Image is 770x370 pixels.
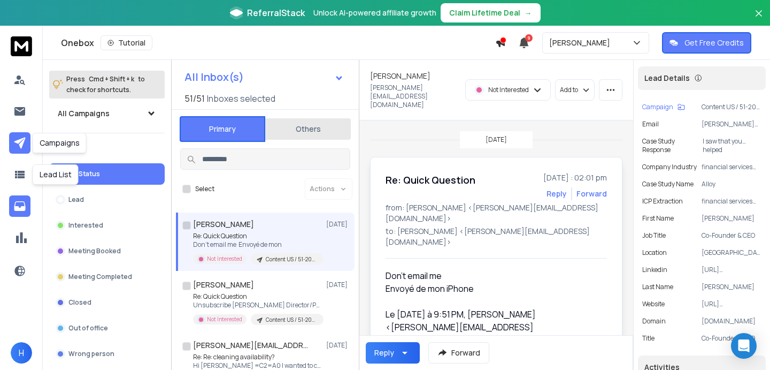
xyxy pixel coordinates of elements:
[702,248,761,257] p: [GEOGRAPHIC_DATA], [US_STATE], [GEOGRAPHIC_DATA]
[366,342,420,364] button: Reply
[702,197,761,206] p: financial services companies
[49,189,165,210] button: Lead
[11,342,32,364] button: H
[49,318,165,339] button: Out of office
[642,334,654,343] p: title
[68,195,84,204] p: Lead
[326,341,350,350] p: [DATE]
[33,133,87,153] div: Campaigns
[370,71,430,81] h1: [PERSON_NAME]
[642,300,665,308] p: website
[702,120,761,129] p: [PERSON_NAME][EMAIL_ADDRESS][DOMAIN_NAME]
[702,334,761,343] p: Co-Founder & CEO
[207,255,242,263] p: Not Interested
[543,172,607,183] p: [DATE] : 02:01 pm
[68,324,108,333] p: Out of office
[702,163,761,171] p: financial services companies
[642,231,666,240] p: Job Title
[642,283,673,291] p: Last Name
[642,180,694,188] p: Case Study Name
[184,72,244,82] h1: All Inbox(s)
[87,73,136,85] span: Cmd + Shift + k
[101,35,152,50] button: Tutorial
[486,135,507,144] p: [DATE]
[752,6,766,32] button: Close banner
[702,300,761,308] p: [URL][DOMAIN_NAME]
[702,103,761,111] p: Content US / 51-200 & 11-50 - [PERSON_NAME]
[193,292,321,301] p: Re: Quick Question
[386,202,607,224] p: from: [PERSON_NAME] <[PERSON_NAME][EMAIL_ADDRESS][DOMAIN_NAME]>
[731,333,757,359] div: Open Intercom Messenger
[193,232,321,240] p: Re: Quick Question
[642,266,667,274] p: linkedin
[247,6,305,19] span: ReferralStack
[266,316,317,324] p: Content US / 51-200 & 11-50 - [PERSON_NAME]
[642,214,674,223] p: First Name
[642,103,685,111] button: Campaign
[386,172,475,187] h1: Re: Quick Question
[193,361,321,370] p: Hi [PERSON_NAME] =C2=A0 I wanted to check
[441,3,541,22] button: Claim Lifetime Deal→
[546,188,567,199] button: Reply
[642,248,667,257] p: location
[642,197,683,206] p: ICP Extraction
[386,282,598,295] div: Envoyé de mon iPhone
[662,32,751,54] button: Get Free Credits
[525,34,533,42] span: 9
[49,266,165,288] button: Meeting Completed
[525,7,532,18] span: →
[576,188,607,199] div: Forward
[195,185,214,193] label: Select
[642,317,666,326] p: domain
[207,315,242,323] p: Not Interested
[193,240,321,249] p: Don’t email me Envoyé de mon
[702,214,761,223] p: [PERSON_NAME]
[193,280,254,290] h1: [PERSON_NAME]
[33,164,79,185] div: Lead List
[193,340,311,351] h1: [PERSON_NAME][EMAIL_ADDRESS][DOMAIN_NAME]
[702,266,761,274] p: [URL][DOMAIN_NAME]
[326,281,350,289] p: [DATE]
[266,255,317,263] p: Content US / 51-200 & 11-50 - [PERSON_NAME]
[68,298,91,307] p: Closed
[265,117,351,141] button: Others
[644,73,690,84] p: Lead Details
[549,37,614,48] p: [PERSON_NAME]
[702,317,761,326] p: [DOMAIN_NAME]
[207,92,275,105] h3: Inboxes selected
[68,350,114,358] p: Wrong person
[193,219,254,230] h1: [PERSON_NAME]
[642,103,673,111] p: Campaign
[702,231,761,240] p: Co-Founder & CEO
[326,220,350,229] p: [DATE]
[560,86,578,94] p: Add to
[374,348,394,358] div: Reply
[193,353,321,361] p: Re: Re: cleaning availability?
[642,120,659,129] p: Email
[49,343,165,365] button: Wrong person
[370,84,459,109] p: [PERSON_NAME][EMAIL_ADDRESS][DOMAIN_NAME]
[61,35,495,50] div: Onebox
[49,103,165,124] button: All Campaigns
[313,7,436,18] p: Unlock AI-powered affiliate growth
[68,273,132,281] p: Meeting Completed
[70,170,100,178] p: All Status
[642,163,697,171] p: Company Industry
[193,301,321,309] p: Unsubscribe [PERSON_NAME] Director/Producer [PERSON_NAME]
[49,215,165,236] button: Interested
[488,86,529,94] p: Not Interested
[49,292,165,313] button: Closed
[703,137,761,154] p: I saw that you helped [PERSON_NAME] get standout content marketing - Impressive.
[68,221,103,230] p: Interested
[49,240,165,262] button: Meeting Booked
[386,308,598,359] blockquote: Le [DATE] à 9:51 PM, [PERSON_NAME] <[PERSON_NAME][EMAIL_ADDRESS][DOMAIN_NAME]> a écrit :
[386,226,607,247] p: to: [PERSON_NAME] <[PERSON_NAME][EMAIL_ADDRESS][DOMAIN_NAME]>
[68,247,121,255] p: Meeting Booked
[58,108,110,119] h1: All Campaigns
[684,37,744,48] p: Get Free Credits
[428,342,489,364] button: Forward
[702,180,761,188] p: Alloy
